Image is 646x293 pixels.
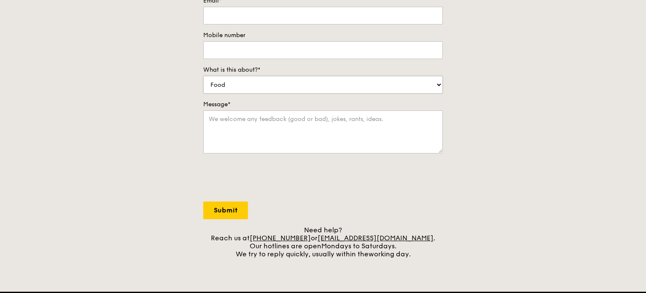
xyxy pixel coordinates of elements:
input: Submit [203,202,248,219]
iframe: reCAPTCHA [203,162,331,195]
label: What is this about?* [203,66,443,74]
span: working day. [369,250,411,258]
span: Mondays to Saturdays. [321,242,396,250]
div: Need help? Reach us at or . Our hotlines are open We try to reply quickly, usually within the [203,226,443,258]
a: [EMAIL_ADDRESS][DOMAIN_NAME] [318,234,433,242]
a: [PHONE_NUMBER] [250,234,311,242]
label: Mobile number [203,31,443,40]
label: Message* [203,100,443,109]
